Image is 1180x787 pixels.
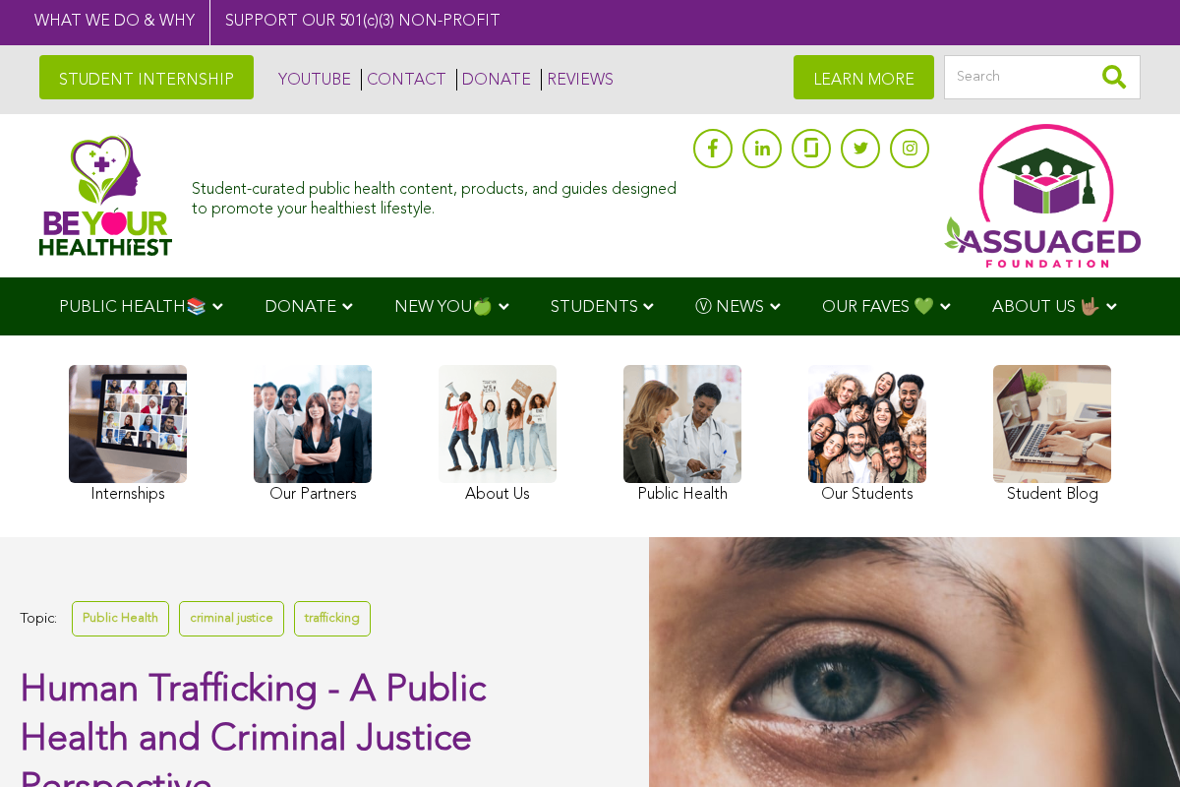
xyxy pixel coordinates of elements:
[541,69,614,91] a: REVIEWS
[265,299,336,316] span: DONATE
[20,606,57,633] span: Topic:
[944,55,1141,99] input: Search
[192,171,683,218] div: Student-curated public health content, products, and guides designed to promote your healthiest l...
[39,55,254,99] a: STUDENT INTERNSHIP
[1082,693,1180,787] iframe: Chat Widget
[394,299,493,316] span: NEW YOU🍏
[794,55,934,99] a: LEARN MORE
[59,299,206,316] span: PUBLIC HEALTH📚
[39,135,172,256] img: Assuaged
[294,601,371,636] a: trafficking
[273,69,351,91] a: YOUTUBE
[29,277,1150,335] div: Navigation Menu
[992,299,1100,316] span: ABOUT US 🤟🏽
[361,69,446,91] a: CONTACT
[804,138,818,157] img: glassdoor
[944,124,1141,268] img: Assuaged App
[822,299,934,316] span: OUR FAVES 💚
[456,69,531,91] a: DONATE
[695,299,764,316] span: Ⓥ NEWS
[551,299,638,316] span: STUDENTS
[72,601,169,636] a: Public Health
[179,601,284,636] a: criminal justice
